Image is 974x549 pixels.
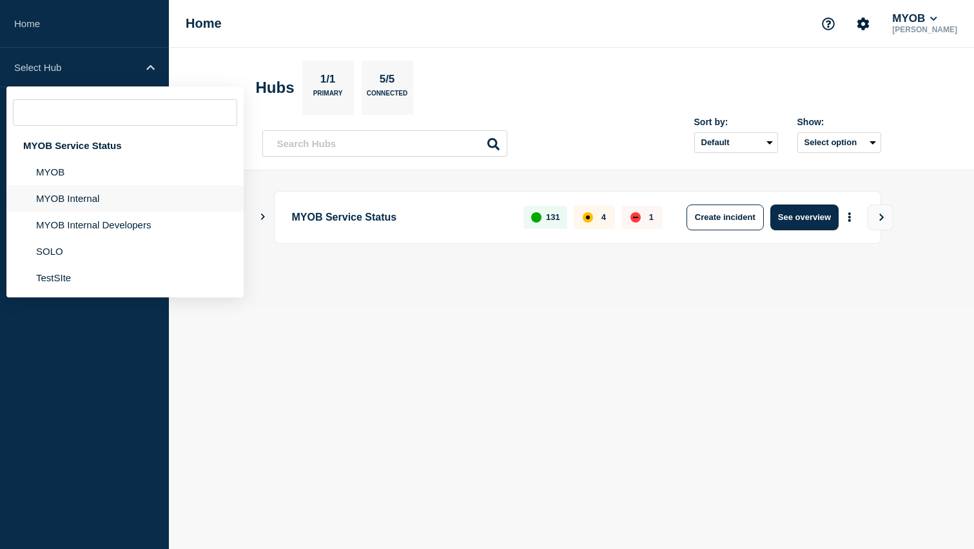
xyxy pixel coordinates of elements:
div: down [630,212,641,223]
li: SOLO [6,238,244,265]
div: MYOB Service Status [6,132,244,159]
p: MYOB Service Status [292,205,509,230]
p: Connected [367,90,407,103]
p: 1/1 [315,73,340,90]
div: up [531,212,541,223]
p: 1 [649,212,654,222]
h2: Hubs [256,79,295,97]
button: See overview [770,205,839,230]
button: Support [815,10,842,37]
p: Select Hub [14,62,138,73]
p: Primary [313,90,343,103]
li: MYOB Internal Developers [6,212,244,238]
div: affected [583,212,593,223]
input: Search Hubs [262,130,507,157]
p: 131 [546,212,560,222]
li: MYOB [6,159,244,185]
div: Sort by: [694,117,778,127]
button: View [868,205,893,230]
h1: Home [186,16,222,31]
li: TestSIte [6,265,244,291]
p: 4 [601,212,606,222]
button: MYOB [890,12,940,25]
p: 5/5 [375,73,400,90]
button: Create incident [687,205,764,230]
select: Sort by [694,132,778,153]
button: More actions [841,205,858,229]
li: MYOB Internal [6,185,244,212]
button: Account settings [850,10,877,37]
p: [PERSON_NAME] [890,25,960,34]
button: Show Connected Hubs [260,212,266,222]
button: Select option [797,132,881,153]
div: Show: [797,117,881,127]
